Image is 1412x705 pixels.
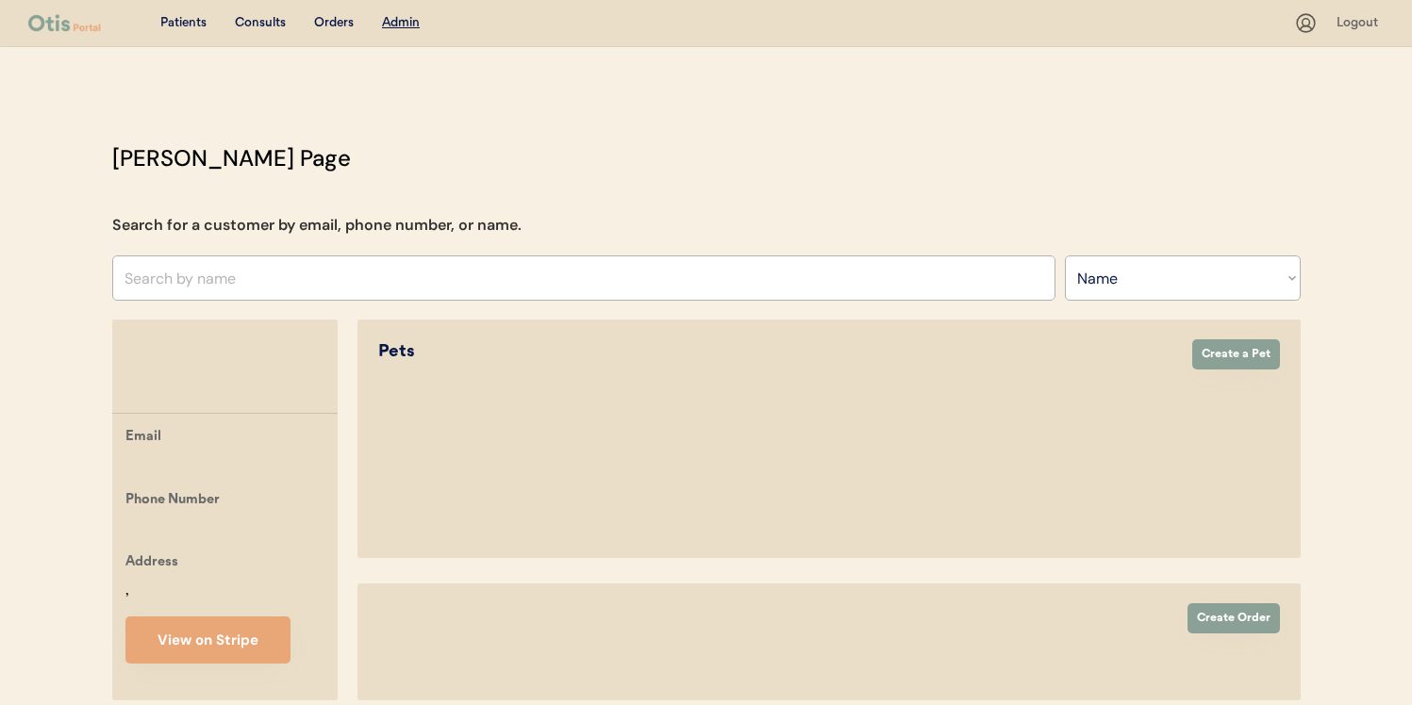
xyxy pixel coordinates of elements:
[112,214,522,237] div: Search for a customer by email, phone number, or name.
[235,14,286,33] div: Consults
[382,16,420,29] u: Admin
[125,616,291,664] button: View on Stripe
[112,255,1055,301] input: Search by name
[1192,339,1280,369] button: Create a Pet
[160,14,207,33] div: Patients
[1337,14,1384,33] div: Logout
[125,489,220,513] div: Phone Number
[125,551,178,575] div: Address
[125,426,161,450] div: Email
[378,339,1173,365] div: Pets
[1188,603,1280,633] button: Create Order
[314,14,354,33] div: Orders
[125,581,129,602] div: ,
[112,141,351,175] div: [PERSON_NAME] Page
